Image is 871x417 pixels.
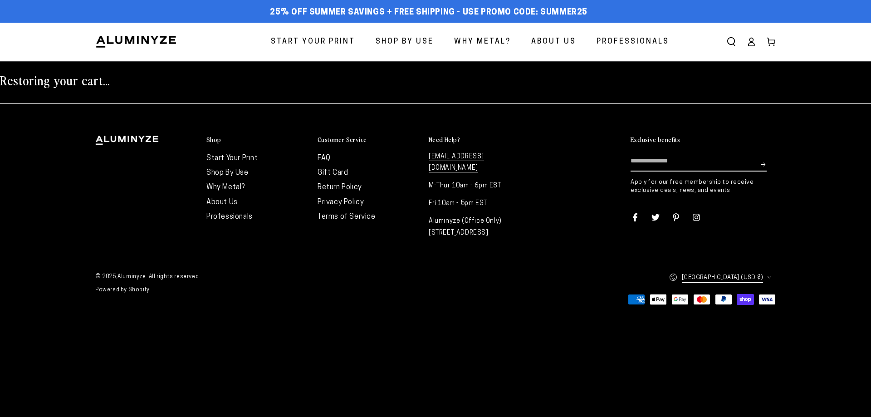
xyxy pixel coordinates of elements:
[447,30,518,54] a: Why Metal?
[271,35,355,49] span: Start Your Print
[318,184,362,191] a: Return Policy
[318,213,376,221] a: Terms of Service
[669,268,776,287] button: [GEOGRAPHIC_DATA] (USD $)
[376,35,434,49] span: Shop By Use
[631,136,776,144] summary: Exclusive benefits
[318,155,331,162] a: FAQ
[524,30,583,54] a: About Us
[117,274,146,280] a: Aluminyze
[206,136,308,144] summary: Shop
[721,32,741,52] summary: Search our site
[429,136,531,144] summary: Need Help?
[318,169,348,177] a: Gift Card
[206,155,258,162] a: Start Your Print
[429,153,484,172] a: [EMAIL_ADDRESS][DOMAIN_NAME]
[206,199,238,206] a: About Us
[454,35,511,49] span: Why Metal?
[95,287,150,293] a: Powered by Shopify
[206,169,249,177] a: Shop By Use
[429,136,460,144] h2: Need Help?
[206,213,253,221] a: Professionals
[270,8,587,18] span: 25% off Summer Savings + Free Shipping - Use Promo Code: SUMMER25
[597,35,669,49] span: Professionals
[264,30,362,54] a: Start Your Print
[206,136,221,144] h2: Shop
[761,151,767,178] button: Subscribe
[590,30,676,54] a: Professionals
[429,198,531,209] p: Fri 10am - 5pm EST
[429,216,531,238] p: Aluminyze (Office Only) [STREET_ADDRESS]
[369,30,440,54] a: Shop By Use
[318,199,364,206] a: Privacy Policy
[95,35,177,49] img: Aluminyze
[318,136,367,144] h2: Customer Service
[531,35,576,49] span: About Us
[631,178,776,195] p: Apply for our free membership to receive exclusive deals, news, and events.
[95,270,435,284] small: © 2025, . All rights reserved.
[631,136,680,144] h2: Exclusive benefits
[429,180,531,191] p: M-Thur 10am - 6pm EST
[206,184,245,191] a: Why Metal?
[682,272,763,283] span: [GEOGRAPHIC_DATA] (USD $)
[318,136,420,144] summary: Customer Service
